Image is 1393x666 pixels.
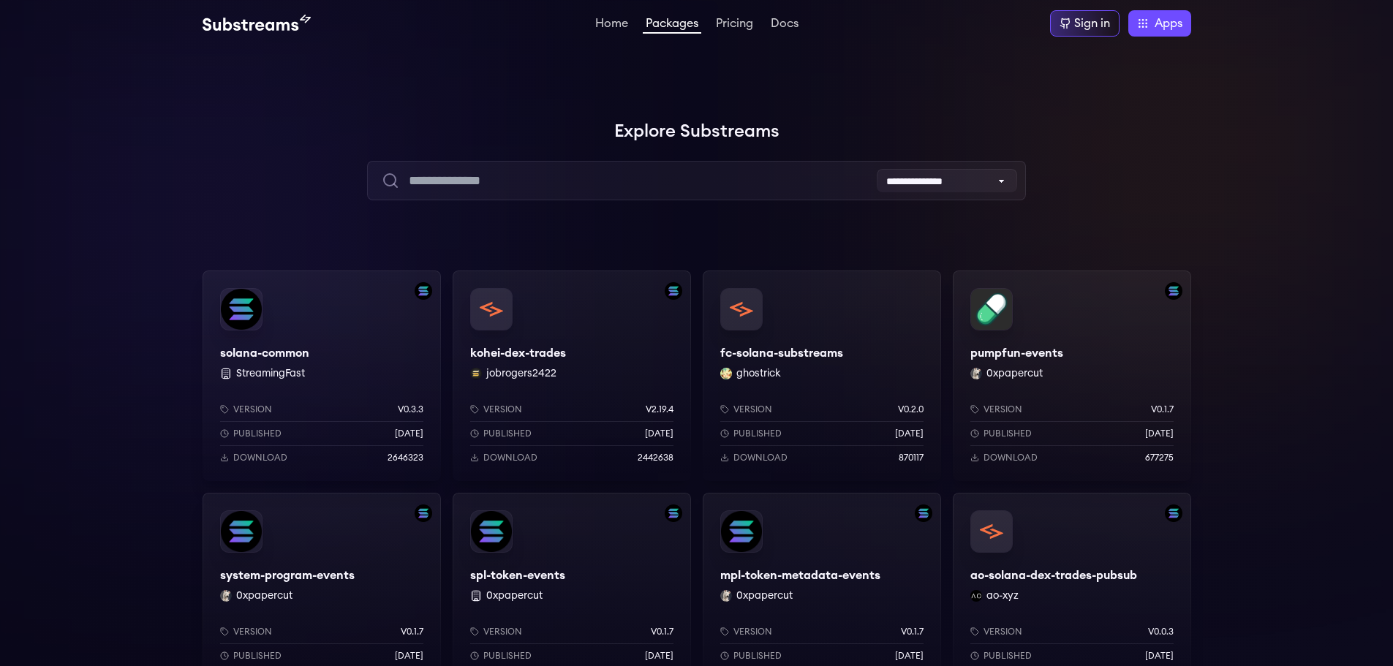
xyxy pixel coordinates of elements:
[1165,504,1182,522] img: Filter by solana network
[233,404,272,415] p: Version
[483,650,532,662] p: Published
[901,626,924,637] p: v0.1.7
[486,366,556,381] button: jobrogers2422
[415,282,432,300] img: Filter by solana network
[1145,428,1174,439] p: [DATE]
[733,650,782,662] p: Published
[986,366,1043,381] button: 0xpapercut
[643,18,701,34] a: Packages
[651,626,673,637] p: v0.1.7
[236,589,292,603] button: 0xpapercut
[236,366,305,381] button: StreamingFast
[953,270,1191,481] a: Filter by solana networkpumpfun-eventspumpfun-events0xpapercut 0xpapercutVersionv0.1.7Published[D...
[398,404,423,415] p: v0.3.3
[665,282,682,300] img: Filter by solana network
[233,452,287,463] p: Download
[645,650,673,662] p: [DATE]
[483,452,537,463] p: Download
[233,626,272,637] p: Version
[703,270,941,481] a: fc-solana-substreamsfc-solana-substreamsghostrick ghostrickVersionv0.2.0Published[DATE]Download87...
[401,626,423,637] p: v0.1.7
[388,452,423,463] p: 2646323
[1050,10,1120,37] a: Sign in
[895,428,924,439] p: [DATE]
[453,270,691,481] a: Filter by solana networkkohei-dex-tradeskohei-dex-tradesjobrogers2422 jobrogers2422Versionv2.19.4...
[713,18,756,32] a: Pricing
[984,626,1022,637] p: Version
[1155,15,1182,32] span: Apps
[486,589,543,603] button: 0xpapercut
[203,270,441,481] a: Filter by solana networksolana-commonsolana-common StreamingFastVersionv0.3.3Published[DATE]Downl...
[1165,282,1182,300] img: Filter by solana network
[736,366,781,381] button: ghostrick
[984,650,1032,662] p: Published
[665,504,682,522] img: Filter by solana network
[898,404,924,415] p: v0.2.0
[768,18,801,32] a: Docs
[483,428,532,439] p: Published
[233,650,282,662] p: Published
[203,15,311,32] img: Substream's logo
[1151,404,1174,415] p: v0.1.7
[415,504,432,522] img: Filter by solana network
[733,452,788,463] p: Download
[645,428,673,439] p: [DATE]
[899,452,924,463] p: 870117
[203,117,1191,146] h1: Explore Substreams
[483,404,522,415] p: Version
[984,452,1038,463] p: Download
[733,428,782,439] p: Published
[1145,650,1174,662] p: [DATE]
[1145,452,1174,463] p: 677275
[638,452,673,463] p: 2442638
[895,650,924,662] p: [DATE]
[1148,626,1174,637] p: v0.0.3
[483,626,522,637] p: Version
[1074,15,1110,32] div: Sign in
[984,428,1032,439] p: Published
[736,589,793,603] button: 0xpapercut
[984,404,1022,415] p: Version
[915,504,932,522] img: Filter by solana network
[733,626,772,637] p: Version
[733,404,772,415] p: Version
[646,404,673,415] p: v2.19.4
[986,589,1019,603] button: ao-xyz
[395,650,423,662] p: [DATE]
[592,18,631,32] a: Home
[233,428,282,439] p: Published
[395,428,423,439] p: [DATE]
